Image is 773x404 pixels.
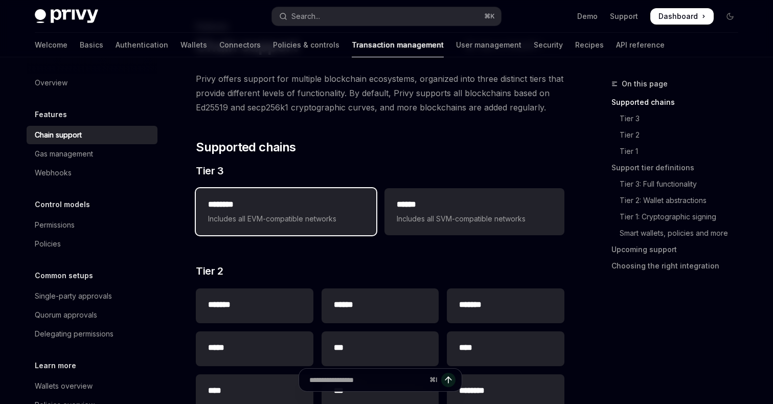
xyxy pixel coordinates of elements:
div: Delegating permissions [35,328,113,340]
a: **** *Includes all SVM-compatible networks [384,188,564,235]
span: Tier 3 [196,164,223,178]
a: Tier 2 [611,127,746,143]
span: Includes all EVM-compatible networks [208,213,363,225]
a: Webhooks [27,164,157,182]
a: Chain support [27,126,157,144]
div: Webhooks [35,167,72,179]
a: Support [610,11,638,21]
h5: Features [35,108,67,121]
h5: Common setups [35,270,93,282]
span: On this page [622,78,668,90]
input: Ask a question... [309,369,425,391]
div: Quorum approvals [35,309,97,321]
a: Policies [27,235,157,253]
button: Toggle dark mode [722,8,738,25]
button: Open search [272,7,501,26]
a: Wallets [180,33,207,57]
a: Recipes [575,33,604,57]
div: Gas management [35,148,93,160]
a: Transaction management [352,33,444,57]
img: dark logo [35,9,98,24]
div: Chain support [35,129,82,141]
a: Security [534,33,563,57]
a: Tier 1 [611,143,746,160]
a: Single-party approvals [27,287,157,305]
span: Dashboard [658,11,698,21]
span: Supported chains [196,139,295,155]
div: Wallets overview [35,380,93,392]
a: Tier 3 [611,110,746,127]
a: Support tier definitions [611,160,746,176]
a: Supported chains [611,94,746,110]
a: Quorum approvals [27,306,157,324]
span: Privy offers support for multiple blockchain ecosystems, organized into three distinct tiers that... [196,72,564,115]
div: Single-party approvals [35,290,112,302]
span: ⌘ K [484,12,495,20]
div: Permissions [35,219,75,231]
span: Includes all SVM-compatible networks [397,213,552,225]
a: API reference [616,33,665,57]
a: Dashboard [650,8,714,25]
a: Upcoming support [611,241,746,258]
span: Tier 2 [196,264,223,278]
a: Tier 2: Wallet abstractions [611,192,746,209]
button: Send message [441,373,456,387]
a: Delegating permissions [27,325,157,343]
a: Permissions [27,216,157,234]
div: Overview [35,77,67,89]
a: Wallets overview [27,377,157,395]
a: Basics [80,33,103,57]
a: Demo [577,11,598,21]
a: User management [456,33,521,57]
div: Policies [35,238,61,250]
a: Gas management [27,145,157,163]
a: Tier 3: Full functionality [611,176,746,192]
div: Search... [291,10,320,23]
h5: Learn more [35,360,76,372]
a: **** ***Includes all EVM-compatible networks [196,188,376,235]
a: Welcome [35,33,67,57]
a: Smart wallets, policies and more [611,225,746,241]
a: Connectors [219,33,261,57]
a: Tier 1: Cryptographic signing [611,209,746,225]
a: Overview [27,74,157,92]
h5: Control models [35,198,90,211]
a: Policies & controls [273,33,339,57]
a: Choosing the right integration [611,258,746,274]
a: Authentication [116,33,168,57]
